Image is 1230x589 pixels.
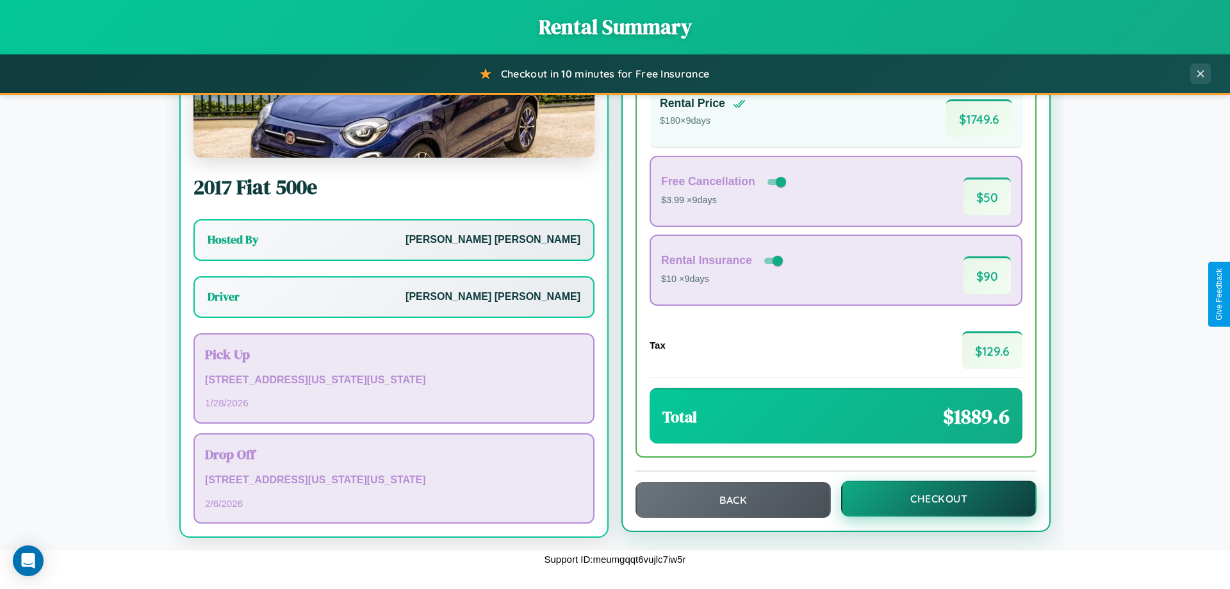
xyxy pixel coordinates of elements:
h3: Drop Off [205,445,583,463]
p: $10 × 9 days [661,271,785,288]
span: $ 90 [963,256,1011,294]
span: Checkout in 10 minutes for Free Insurance [501,67,709,80]
div: Give Feedback [1215,269,1224,320]
button: Back [635,482,831,518]
h3: Hosted By [208,232,258,247]
h4: Tax [650,340,666,351]
p: [PERSON_NAME] [PERSON_NAME] [406,231,580,249]
p: 2 / 6 / 2026 [205,495,583,512]
div: Open Intercom Messenger [13,545,44,576]
p: [STREET_ADDRESS][US_STATE][US_STATE] [205,371,583,390]
p: [PERSON_NAME] [PERSON_NAME] [406,288,580,306]
h3: Total [662,406,697,427]
p: $3.99 × 9 days [661,192,789,209]
span: $ 1749.6 [946,99,1012,137]
h3: Pick Up [205,345,583,363]
h2: 2017 Fiat 500e [193,173,594,201]
p: 1 / 28 / 2026 [205,394,583,411]
p: Support ID: meumgqqt6vujlc7iw5r [545,551,686,568]
h1: Rental Summary [13,13,1217,41]
button: Checkout [841,481,1037,517]
span: $ 1889.6 [943,402,1010,431]
span: $ 50 [963,178,1011,215]
h3: Driver [208,289,240,304]
h4: Rental Insurance [661,254,752,267]
h4: Rental Price [660,97,725,110]
p: $ 180 × 9 days [660,113,746,129]
p: [STREET_ADDRESS][US_STATE][US_STATE] [205,471,583,490]
h4: Free Cancellation [661,175,755,188]
span: $ 129.6 [962,331,1022,369]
